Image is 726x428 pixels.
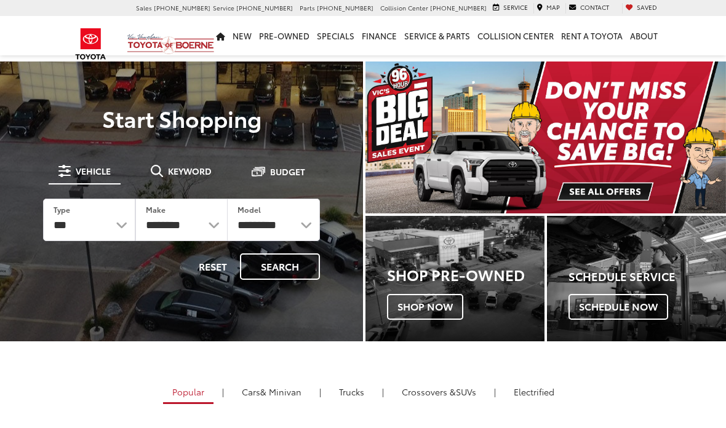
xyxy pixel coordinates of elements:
[580,2,609,12] span: Contact
[546,2,560,12] span: Map
[54,204,70,215] label: Type
[300,3,315,12] span: Parts
[565,3,612,14] a: Contact
[637,2,657,12] span: Saved
[188,253,237,280] button: Reset
[547,216,726,341] a: Schedule Service Schedule Now
[568,271,726,283] h4: Schedule Service
[503,2,528,12] span: Service
[154,3,210,12] span: [PHONE_NUMBER]
[365,216,544,341] a: Shop Pre-Owned Shop Now
[430,3,487,12] span: [PHONE_NUMBER]
[401,16,474,55] a: Service & Parts: Opens in a new tab
[68,24,114,64] img: Toyota
[402,386,456,398] span: Crossovers &
[229,16,255,55] a: New
[557,16,626,55] a: Rent a Toyota
[270,167,305,176] span: Budget
[365,61,726,213] div: carousel slide number 1 of 1
[491,386,499,398] li: |
[146,204,166,215] label: Make
[237,204,261,215] label: Model
[490,3,531,14] a: Service
[533,3,563,14] a: Map
[505,381,564,402] a: Electrified
[240,253,320,280] button: Search
[260,386,301,398] span: & Minivan
[474,16,557,55] a: Collision Center
[568,294,668,320] span: Schedule Now
[317,3,373,12] span: [PHONE_NUMBER]
[163,381,213,404] a: Popular
[316,386,324,398] li: |
[219,386,227,398] li: |
[379,386,387,398] li: |
[622,3,660,14] a: My Saved Vehicles
[236,3,293,12] span: [PHONE_NUMBER]
[626,16,661,55] a: About
[136,3,152,12] span: Sales
[393,381,485,402] a: SUVs
[358,16,401,55] a: Finance
[233,381,311,402] a: Cars
[76,167,111,175] span: Vehicle
[330,381,373,402] a: Trucks
[212,16,229,55] a: Home
[547,216,726,341] div: Toyota
[313,16,358,55] a: Specials
[255,16,313,55] a: Pre-Owned
[365,216,544,341] div: Toyota
[168,167,212,175] span: Keyword
[127,33,215,55] img: Vic Vaughan Toyota of Boerne
[387,266,544,282] h3: Shop Pre-Owned
[365,61,726,213] section: Carousel section with vehicle pictures - may contain disclaimers.
[26,106,337,130] p: Start Shopping
[213,3,234,12] span: Service
[380,3,428,12] span: Collision Center
[387,294,463,320] span: Shop Now
[365,61,726,213] img: Big Deal Sales Event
